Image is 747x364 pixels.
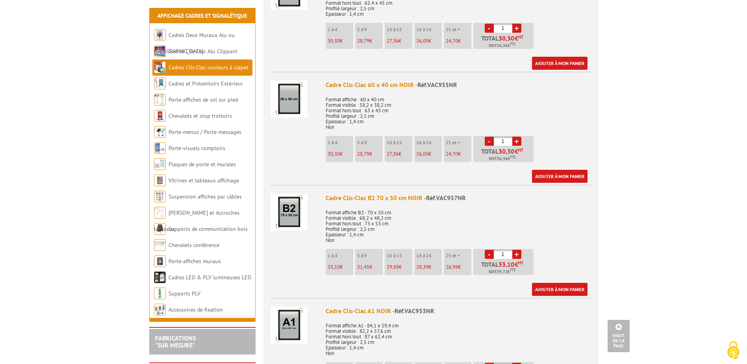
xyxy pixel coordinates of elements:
span: 28,79 [357,150,369,157]
a: Porte-visuels comptoirs [169,145,225,152]
p: € [446,151,471,157]
span: 27,36 [387,150,399,157]
span: 24,70 [446,150,458,157]
img: Cookies (fenêtre modale) [723,340,743,360]
a: [PERSON_NAME] et Accroches tableaux [154,209,239,232]
span: 31,45 [357,264,369,270]
a: - [485,137,494,146]
sup: TTC [510,155,516,159]
span: 33,10 [328,264,340,270]
a: + [512,137,521,146]
img: Cadre Clic-Clac 60 x 40 cm NOIR [271,80,308,117]
span: 29,88 [387,264,399,270]
span: 28,39 [416,264,428,270]
span: 30,30 [499,148,515,154]
span: 26,98 [446,264,458,270]
p: Format affiche : 60 x 40 cm Format visible : 58,2 x 38,2 cm Format hors tout : 63 x 43 cm Profilé... [326,91,591,130]
sup: TTC [510,42,516,46]
p: 10 à 15 [387,253,412,258]
a: Chevalets et stop trottoirs [169,112,232,119]
a: + [512,250,521,259]
a: Cadres Deco Muraux Alu ou [GEOGRAPHIC_DATA] [154,32,235,55]
img: Porte-affiches de sol sur pied [154,94,166,106]
a: Cadres LED & PLV lumineuses LED [169,274,251,281]
span: 36,36 [497,43,508,49]
img: Cadres Deco Muraux Alu ou Bois [154,29,166,41]
a: Cadres et Présentoirs Extérieur [169,80,243,87]
span: Soit € [489,269,516,275]
span: Réf.VAC955NR [417,81,457,89]
img: Cadre Clic-Clac B2 70 x 50 cm NOIR [271,193,308,230]
a: Vitrines et tableaux affichage [169,177,239,184]
span: 30,30 [328,150,340,157]
p: 25 et + [446,140,471,145]
p: € [387,38,412,44]
p: € [328,38,353,44]
span: 30,30 [499,35,515,41]
a: + [512,24,521,33]
p: € [446,264,471,270]
sup: HT [518,260,523,266]
p: 10 à 15 [387,27,412,32]
a: Ajouter à mon panier [532,57,588,70]
p: 16 à 24 [416,27,442,32]
p: € [328,264,353,270]
img: Cadres LED & PLV lumineuses LED [154,271,166,283]
span: 27,36 [387,37,399,44]
p: € [357,151,383,157]
a: Cadres Clic-Clac Alu Clippant [169,48,237,55]
span: 33,10 [499,261,515,267]
p: € [416,151,442,157]
p: Format affiche A1 - 84,1 x 59,4 cm Format visible : 82,2 x 57,6 cm Format hors tout : 87 x 62,4 c... [326,318,591,356]
img: Cimaises et Accroches tableaux [154,207,166,219]
span: Soit € [489,43,516,49]
a: Accessoires de fixation [169,306,223,313]
sup: HT [518,147,523,153]
img: Supports PLV [154,288,166,299]
p: 1 à 4 [328,140,353,145]
div: Cadre Clic-Clac B2 70 x 50 cm NOIR - [326,193,591,202]
a: Supports PLV [169,290,200,297]
span: Réf.VAC953NR [395,307,434,315]
sup: HT [518,34,523,40]
img: Vitrines et tableaux affichage [154,175,166,186]
img: Cadre Clic-Clac A1 NOIR [271,306,308,344]
img: Chevalets conférence [154,239,166,251]
div: Cadre Clic-Clac A1 NOIR - [326,306,591,316]
div: Cadre Clic-Clac 60 x 40 cm NOIR - [326,80,591,89]
img: Suspension affiches par câbles [154,191,166,202]
img: Chevalets et stop trottoirs [154,110,166,122]
span: Réf.VAC957NR [426,194,466,202]
img: Porte-visuels comptoirs [154,142,166,154]
span: 24,70 [446,37,458,44]
p: € [446,38,471,44]
p: 5 à 9 [357,253,383,258]
span: € [515,35,518,41]
span: 30,30 [328,37,340,44]
span: 39,72 [497,269,508,275]
img: Porte-menus / Porte-messages [154,126,166,138]
img: Porte-affiches muraux [154,255,166,267]
a: Porte-affiches muraux [169,258,221,265]
span: € [515,148,518,154]
p: 5 à 9 [357,27,383,32]
a: - [485,250,494,259]
img: Plaques de porte et murales [154,158,166,170]
a: Plaques de porte et murales [169,161,236,168]
p: € [357,264,383,270]
p: Total [475,261,534,275]
p: 1 à 4 [328,27,353,32]
span: Soit € [489,156,516,162]
img: Cadres et Présentoirs Extérieur [154,78,166,89]
p: € [416,38,442,44]
a: Ajouter à mon panier [532,170,588,183]
a: Ajouter à mon panier [532,283,588,296]
img: Cadres Clic-Clac couleurs à clapet [154,61,166,73]
p: 25 et + [446,27,471,32]
p: 25 et + [446,253,471,258]
a: Porte-menus / Porte-messages [169,128,241,136]
p: € [328,151,353,157]
p: Format affiche B2 - 70 x 50 cm Format visible : 68,2 x 48,2 cm Format hors tout : 73 x 53 cm Prof... [326,204,591,243]
a: Chevalets conférence [169,241,219,249]
p: Total [475,148,534,162]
